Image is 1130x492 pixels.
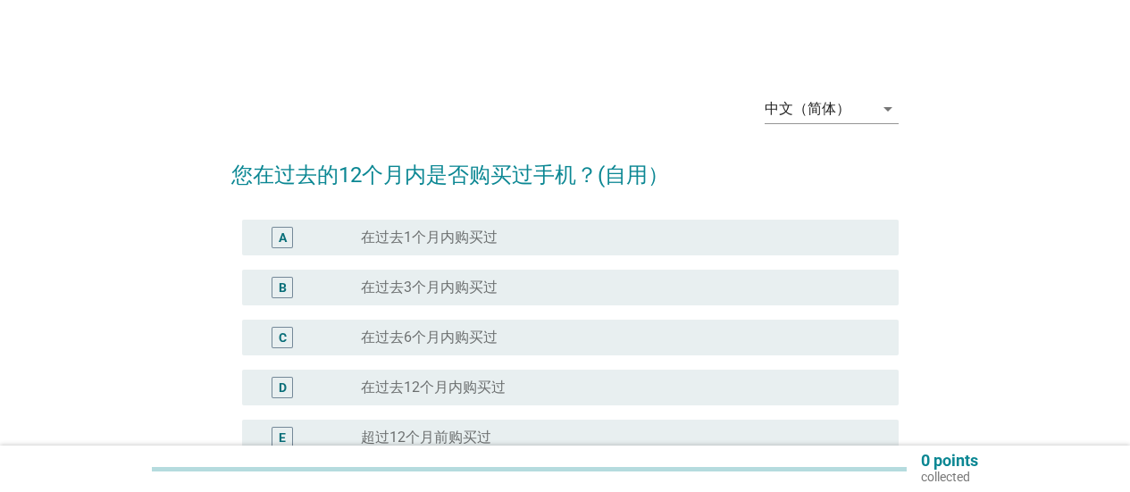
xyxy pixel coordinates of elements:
p: collected [921,469,978,485]
p: 0 points [921,453,978,469]
div: D [279,379,287,397]
label: 在过去1个月内购买过 [361,229,498,246]
div: B [279,279,287,297]
div: C [279,329,287,347]
div: A [279,229,287,247]
label: 在过去3个月内购买过 [361,279,498,296]
div: E [279,429,286,447]
label: 超过12个月前购买过 [361,429,491,446]
label: 在过去6个月内购买过 [361,329,498,346]
label: 在过去12个月内购买过 [361,379,506,396]
h2: 您在过去的12个月内是否购买过手机？(自用） [231,141,899,191]
div: 中文（简体） [765,101,850,117]
i: arrow_drop_down [877,98,899,120]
